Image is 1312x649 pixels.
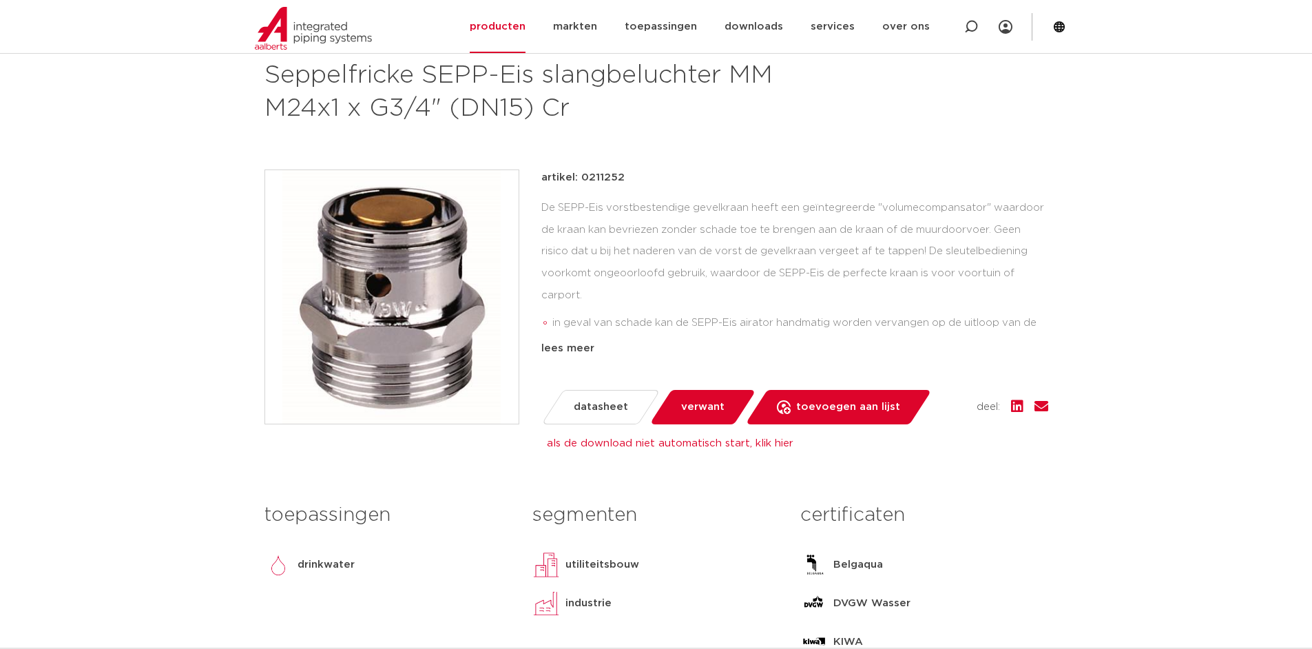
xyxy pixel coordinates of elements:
[265,170,519,424] img: Product Image for Seppelfricke SEPP-Eis slangbeluchter MM M24x1 x G3/4" (DN15) Cr
[547,438,793,449] a: als de download niet automatisch start, klik hier
[800,551,828,579] img: Belgaqua
[264,59,782,125] h1: Seppelfricke SEPP-Eis slangbeluchter MM M24x1 x G3/4" (DN15) Cr
[800,502,1048,529] h3: certificaten
[833,557,883,573] p: Belgaqua
[541,390,660,424] a: datasheet
[541,169,625,186] p: artikel: 0211252
[574,396,628,418] span: datasheet
[800,590,828,617] img: DVGW Wasser
[833,595,910,612] p: DVGW Wasser
[565,557,639,573] p: utiliteitsbouw
[298,557,355,573] p: drinkwater
[796,396,900,418] span: toevoegen aan lijst
[681,396,725,418] span: verwant
[541,340,1048,357] div: lees meer
[541,197,1048,335] div: De SEPP-Eis vorstbestendige gevelkraan heeft een geïntegreerde "volumecompansator" waardoor de kr...
[552,312,1048,356] li: in geval van schade kan de SEPP-Eis airator handmatig worden vervangen op de uitloop van de kraan
[532,502,780,529] h3: segmenten
[649,390,756,424] a: verwant
[565,595,612,612] p: industrie
[264,551,292,579] img: drinkwater
[264,502,512,529] h3: toepassingen
[532,590,560,617] img: industrie
[532,551,560,579] img: utiliteitsbouw
[977,399,1000,415] span: deel:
